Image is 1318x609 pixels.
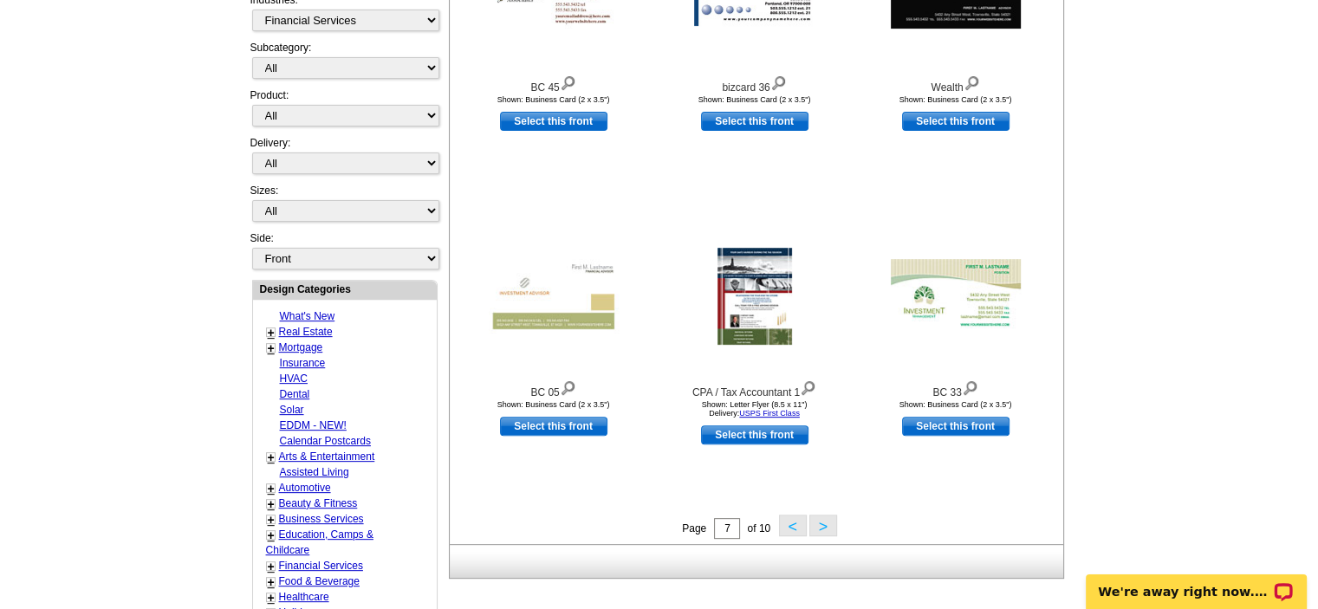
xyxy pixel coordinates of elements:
[809,515,837,536] button: >
[266,528,373,556] a: Education, Camps & Childcare
[489,259,619,334] img: BC 05
[701,425,808,444] a: use this design
[860,400,1051,409] div: Shown: Business Card (2 x 3.5")
[250,183,438,230] div: Sizes:
[268,513,275,527] a: +
[268,497,275,511] a: +
[268,341,275,355] a: +
[458,95,649,104] div: Shown: Business Card (2 x 3.5")
[1075,554,1318,609] iframe: LiveChat chat widget
[902,417,1010,436] a: use this design
[279,341,323,353] a: Mortgage
[250,135,438,183] div: Delivery:
[279,513,364,525] a: Business Services
[560,72,576,91] img: view design details
[250,230,438,271] div: Side:
[779,515,807,536] button: <
[800,377,816,396] img: view design details
[268,326,275,340] a: +
[659,377,850,400] div: CPA / Tax Accountant 1
[268,575,275,589] a: +
[659,95,850,104] div: Shown: Business Card (2 x 3.5")
[500,112,607,131] a: use this design
[250,87,438,135] div: Product:
[500,417,607,436] a: use this design
[280,310,335,322] a: What's New
[458,377,649,400] div: BC 05
[280,404,304,416] a: Solar
[860,377,1051,400] div: BC 33
[458,400,649,409] div: Shown: Business Card (2 x 3.5")
[279,497,358,509] a: Beauty & Fitness
[268,482,275,496] a: +
[268,528,275,542] a: +
[268,591,275,605] a: +
[280,388,310,400] a: Dental
[280,419,347,431] a: EDDM - NEW!
[253,281,437,297] div: Design Categories
[682,522,706,534] span: Page
[747,522,770,534] span: of 10
[560,377,576,396] img: view design details
[280,373,308,385] a: HVAC
[279,575,360,587] a: Food & Beverage
[902,112,1010,131] a: use this design
[860,95,1051,104] div: Shown: Business Card (2 x 3.5")
[891,259,1021,334] img: BC 33
[280,466,349,478] a: Assisted Living
[250,40,438,87] div: Subcategory:
[279,482,331,494] a: Automotive
[717,248,792,345] img: CPA / Tax Accountant 1
[964,72,980,91] img: view design details
[279,326,333,338] a: Real Estate
[280,357,326,369] a: Insurance
[659,72,850,95] div: bizcard 36
[279,450,375,463] a: Arts & Entertainment
[770,72,787,91] img: view design details
[860,72,1051,95] div: Wealth
[268,560,275,573] a: +
[701,112,808,131] a: use this design
[739,409,800,418] a: USPS First Class
[962,377,978,396] img: view design details
[279,560,363,572] a: Financial Services
[279,591,329,603] a: Healthcare
[280,435,371,447] a: Calendar Postcards
[268,450,275,464] a: +
[458,72,649,95] div: BC 45
[659,400,850,418] div: Shown: Letter Flyer (8.5 x 11") Delivery:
